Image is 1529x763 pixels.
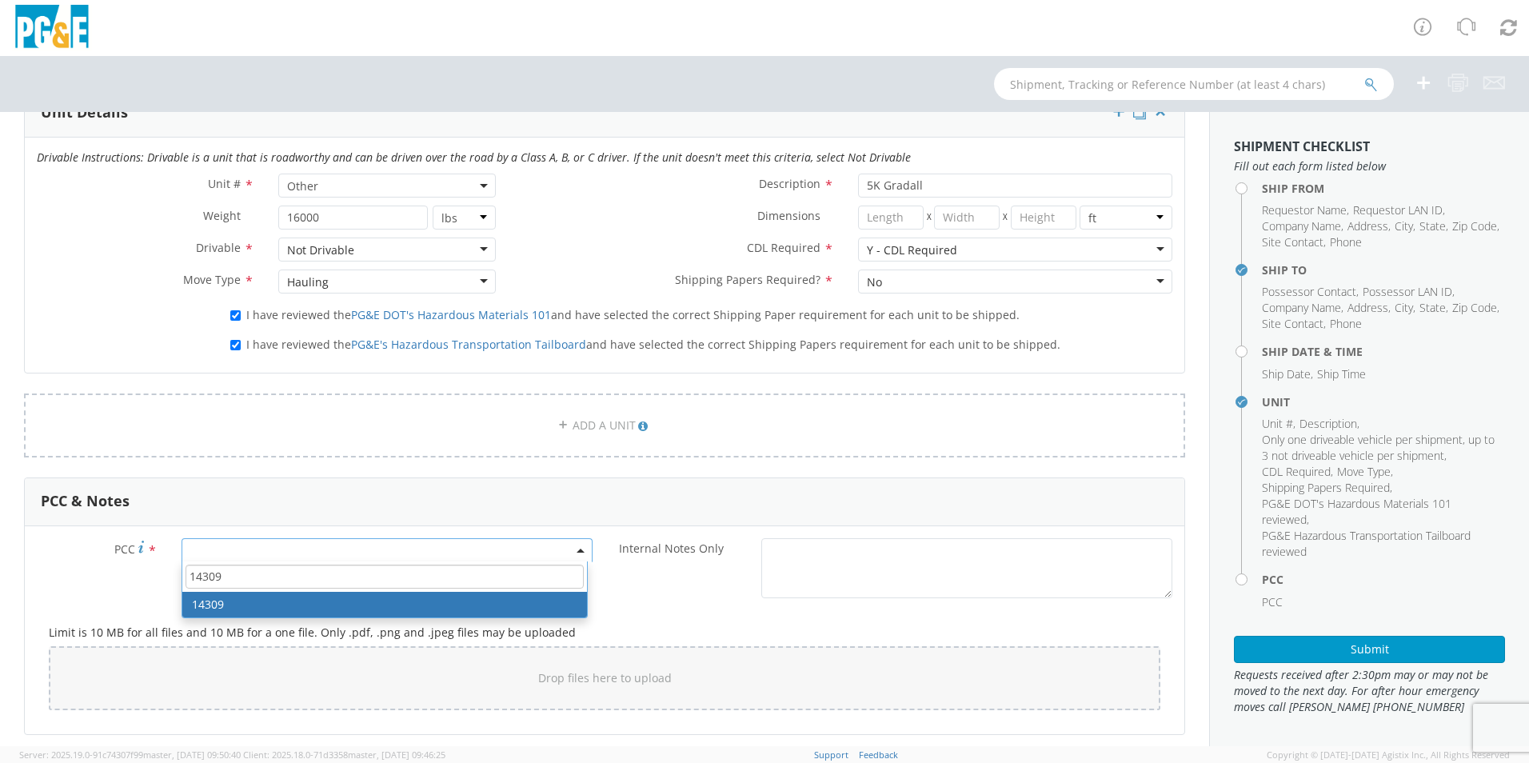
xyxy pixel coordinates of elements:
[114,541,135,557] span: PCC
[196,240,241,255] span: Drivable
[1262,416,1293,431] span: Unit #
[246,307,1020,322] span: I have reviewed the and have selected the correct Shipping Paper requirement for each unit to be ...
[1262,496,1501,528] li: ,
[1347,218,1391,234] li: ,
[1262,182,1505,194] h4: Ship From
[1262,202,1347,218] span: Requestor Name
[1337,464,1393,480] li: ,
[1267,749,1510,761] span: Copyright © [DATE]-[DATE] Agistix Inc., All Rights Reserved
[1299,416,1357,431] span: Description
[675,272,820,287] span: Shipping Papers Required?
[1330,316,1362,331] span: Phone
[1317,366,1366,381] span: Ship Time
[1262,234,1323,250] span: Site Contact
[1347,300,1388,315] span: Address
[41,105,128,121] h3: Unit Details
[994,68,1394,100] input: Shipment, Tracking or Reference Number (at least 4 chars)
[208,176,241,191] span: Unit #
[1419,218,1446,234] span: State
[1395,300,1413,315] span: City
[1262,432,1501,464] li: ,
[1234,636,1505,663] button: Submit
[814,749,848,761] a: Support
[183,272,241,287] span: Move Type
[1395,218,1413,234] span: City
[1262,396,1505,408] h4: Unit
[1452,300,1497,315] span: Zip Code
[230,310,241,321] input: I have reviewed thePG&E DOT's Hazardous Materials 101and have selected the correct Shipping Paper...
[1353,202,1445,218] li: ,
[1337,464,1391,479] span: Move Type
[1330,234,1362,250] span: Phone
[1262,300,1341,315] span: Company Name
[1363,284,1452,299] span: Possessor LAN ID
[1262,464,1331,479] span: CDL Required
[182,592,587,617] li: 14309
[1234,138,1370,155] strong: Shipment Checklist
[1363,284,1455,300] li: ,
[1347,218,1388,234] span: Address
[1395,218,1415,234] li: ,
[1262,234,1326,250] li: ,
[1262,202,1349,218] li: ,
[351,337,586,352] a: PG&E's Hazardous Transportation Tailboard
[858,206,924,230] input: Length
[1000,206,1011,230] span: X
[287,178,487,194] span: Other
[1347,300,1391,316] li: ,
[1262,218,1343,234] li: ,
[1262,496,1451,527] span: PG&E DOT's Hazardous Materials 101 reviewed
[351,307,551,322] a: PG&E DOT's Hazardous Materials 101
[1452,218,1497,234] span: Zip Code
[41,493,130,509] h3: PCC & Notes
[859,749,898,761] a: Feedback
[1262,528,1471,559] span: PG&E Hazardous Transportation Tailboard reviewed
[24,393,1185,457] a: ADD A UNIT
[924,206,935,230] span: X
[1262,366,1313,382] li: ,
[1262,264,1505,276] h4: Ship To
[1262,300,1343,316] li: ,
[538,670,672,685] span: Drop files here to upload
[1262,346,1505,358] h4: Ship Date & Time
[1262,316,1323,331] span: Site Contact
[1234,158,1505,174] span: Fill out each form listed below
[619,541,724,556] span: Internal Notes Only
[1262,316,1326,332] li: ,
[37,150,911,165] i: Drivable Instructions: Drivable is a unit that is roadworthy and can be driven over the road by a...
[1452,300,1499,316] li: ,
[348,749,445,761] span: master, [DATE] 09:46:25
[12,5,92,52] img: pge-logo-06675f144f4cfa6a6814.png
[243,749,445,761] span: Client: 2025.18.0-71d3358
[1299,416,1359,432] li: ,
[1262,218,1341,234] span: Company Name
[19,749,241,761] span: Server: 2025.19.0-91c74307f99
[278,174,496,198] span: Other
[49,626,1160,638] h5: Limit is 10 MB for all files and 10 MB for a one file. Only .pdf, .png and .jpeg files may be upl...
[1395,300,1415,316] li: ,
[1262,432,1495,463] span: Only one driveable vehicle per shipment, up to 3 not driveable vehicle per shipment
[246,337,1060,352] span: I have reviewed the and have selected the correct Shipping Papers requirement for each unit to be...
[1262,284,1359,300] li: ,
[867,242,957,258] div: Y - CDL Required
[1262,480,1392,496] li: ,
[759,176,820,191] span: Description
[867,274,882,290] div: No
[143,749,241,761] span: master, [DATE] 09:50:40
[1353,202,1443,218] span: Requestor LAN ID
[1419,218,1448,234] li: ,
[1419,300,1448,316] li: ,
[934,206,1000,230] input: Width
[287,274,329,290] div: Hauling
[203,208,241,223] span: Weight
[1452,218,1499,234] li: ,
[230,340,241,350] input: I have reviewed thePG&E's Hazardous Transportation Tailboardand have selected the correct Shippin...
[747,240,820,255] span: CDL Required
[287,242,354,258] div: Not Drivable
[1262,594,1283,609] span: PCC
[1419,300,1446,315] span: State
[1262,416,1295,432] li: ,
[1262,464,1333,480] li: ,
[1262,573,1505,585] h4: PCC
[1262,284,1356,299] span: Possessor Contact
